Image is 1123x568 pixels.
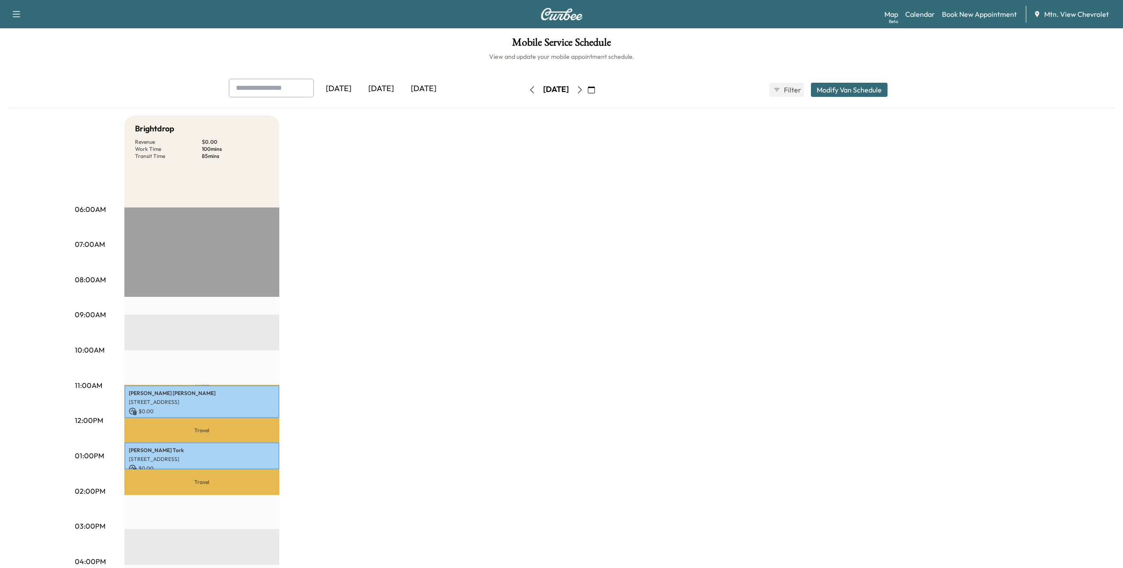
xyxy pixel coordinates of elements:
img: Curbee Logo [540,8,583,20]
p: Work Time [135,146,202,153]
button: Filter [769,83,804,97]
p: $ 0.00 [202,138,269,146]
h6: View and update your mobile appointment schedule. [9,52,1114,61]
p: 04:00PM [75,556,106,567]
p: 85 mins [202,153,269,160]
p: 09:00AM [75,309,106,320]
p: 11:00AM [75,380,102,391]
span: Mtn. View Chevrolet [1044,9,1109,19]
div: [DATE] [543,84,569,95]
p: 06:00AM [75,204,106,215]
p: $ 0.00 [129,407,275,415]
p: 10:59 am - 11:54 am [129,417,275,424]
p: 12:00PM [75,415,103,426]
a: Book New Appointment [942,9,1017,19]
p: 10:00AM [75,345,104,355]
p: Transit Time [135,153,202,160]
p: Travel [124,418,279,442]
p: 08:00AM [75,274,106,285]
h5: Brightdrop [135,123,174,135]
p: 01:00PM [75,450,104,461]
a: MapBeta [884,9,898,19]
p: [STREET_ADDRESS] [129,456,275,463]
h1: Mobile Service Schedule [9,37,1114,52]
div: [DATE] [360,79,402,99]
p: Travel [124,469,279,495]
button: Modify Van Schedule [811,83,888,97]
div: [DATE] [402,79,445,99]
p: 100 mins [202,146,269,153]
p: 02:00PM [75,486,105,496]
p: [STREET_ADDRESS] [129,399,275,406]
p: [PERSON_NAME] [PERSON_NAME] [129,390,275,397]
div: Beta [889,18,898,25]
a: Calendar [905,9,935,19]
p: 03:00PM [75,521,105,531]
p: [PERSON_NAME] Tork [129,447,275,454]
p: 07:00AM [75,239,105,249]
p: $ 0.00 [129,464,275,472]
p: Revenue [135,138,202,146]
p: Travel [124,385,279,385]
div: [DATE] [317,79,360,99]
span: Filter [784,84,800,95]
